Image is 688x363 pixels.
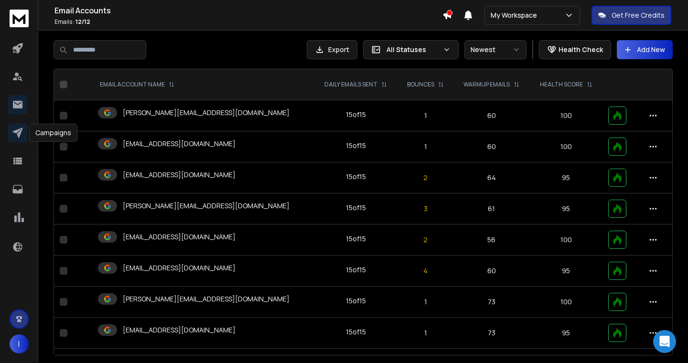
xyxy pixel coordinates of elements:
[346,234,366,244] div: 15 of 15
[403,111,448,120] p: 1
[346,265,366,275] div: 15 of 15
[453,193,530,224] td: 61
[530,256,602,287] td: 95
[123,170,236,180] p: [EMAIL_ADDRESS][DOMAIN_NAME]
[463,81,510,88] p: WARMUP EMAILS
[453,224,530,256] td: 56
[123,325,236,335] p: [EMAIL_ADDRESS][DOMAIN_NAME]
[346,203,366,213] div: 15 of 15
[346,327,366,337] div: 15 of 15
[530,100,602,131] td: 100
[123,294,290,304] p: [PERSON_NAME][EMAIL_ADDRESS][DOMAIN_NAME]
[10,334,29,353] button: I
[123,232,236,242] p: [EMAIL_ADDRESS][DOMAIN_NAME]
[491,11,541,20] p: My Workspace
[453,256,530,287] td: 60
[54,5,442,16] h1: Email Accounts
[346,296,366,306] div: 15 of 15
[530,224,602,256] td: 100
[403,235,448,245] p: 2
[324,81,377,88] p: DAILY EMAILS SENT
[453,100,530,131] td: 60
[75,18,90,26] span: 12 / 12
[591,6,671,25] button: Get Free Credits
[123,139,236,149] p: [EMAIL_ADDRESS][DOMAIN_NAME]
[403,142,448,151] p: 1
[540,81,583,88] p: HEALTH SCORE
[123,201,290,211] p: [PERSON_NAME][EMAIL_ADDRESS][DOMAIN_NAME]
[530,318,602,349] td: 95
[307,40,357,59] button: Export
[54,18,442,26] p: Emails :
[403,173,448,182] p: 2
[346,141,366,150] div: 15 of 15
[100,81,174,88] div: EMAIL ACCOUNT NAME
[617,40,673,59] button: Add New
[530,287,602,318] td: 100
[559,45,603,54] p: Health Check
[612,11,665,20] p: Get Free Credits
[539,40,611,59] button: Health Check
[403,328,448,338] p: 1
[530,193,602,224] td: 95
[407,81,434,88] p: BOUNCES
[464,40,527,59] button: Newest
[453,162,530,193] td: 64
[403,204,448,214] p: 3
[346,110,366,119] div: 15 of 15
[123,263,236,273] p: [EMAIL_ADDRESS][DOMAIN_NAME]
[29,124,77,142] div: Campaigns
[653,330,676,353] div: Open Intercom Messenger
[10,10,29,27] img: logo
[403,297,448,307] p: 1
[530,131,602,162] td: 100
[403,266,448,276] p: 4
[453,131,530,162] td: 60
[453,318,530,349] td: 73
[387,45,439,54] p: All Statuses
[530,162,602,193] td: 95
[453,287,530,318] td: 73
[346,172,366,181] div: 15 of 15
[123,108,290,117] p: [PERSON_NAME][EMAIL_ADDRESS][DOMAIN_NAME]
